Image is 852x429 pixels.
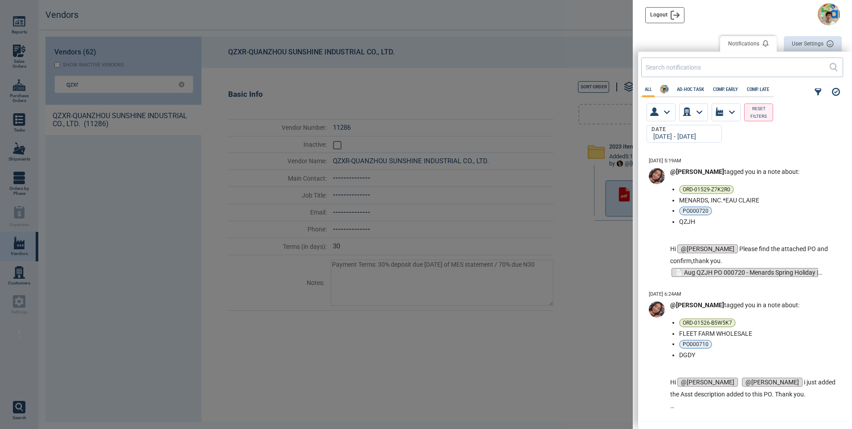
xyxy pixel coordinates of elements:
span: tagged you in a note about: [670,168,799,175]
button: RESET FILTERS [744,103,773,121]
span: PO000710 [683,342,709,347]
button: Logout [645,7,684,23]
span: @[PERSON_NAME] [677,378,738,387]
div: [DATE] - [DATE] [651,133,714,141]
p: Hi i just added the Asst description added to this PO. Thank you. [670,376,838,400]
div: grid [638,154,850,422]
li: FLEET FARM WHOLESALE [679,330,835,337]
strong: @[PERSON_NAME] [670,168,724,175]
span: tagged you in a note about: [670,301,799,309]
span: PO000720 [683,208,709,214]
li: DGDY [679,351,835,359]
p: Hi Please find the attached PO and confirm,thank you. [670,243,838,267]
img: Avatar [649,301,665,318]
span: 📄 Aug QZJH PO 000720 - Menards Spring Holiday | PO000720 [v1] [670,268,818,289]
img: Avatar [660,85,669,94]
li: MENARDS, INC.*EAU CLAIRE [679,197,835,204]
img: Avatar [649,168,665,184]
button: User Settings [784,36,842,52]
li: QZJH [679,218,835,225]
label: [DATE] 6:24AM [649,292,681,297]
span: RESET FILTERS [748,105,769,120]
span: @[PERSON_NAME] [677,244,738,253]
input: Search notifications [646,61,829,74]
div: outlined primary button group [720,36,842,54]
span: ORD-01526-B5W5K7 [683,320,732,326]
label: COMP. EARLY [710,87,741,92]
label: [DATE] 5:19AM [649,158,681,164]
span: ORD-01529-Z7K2R0 [683,187,730,192]
label: COMP. LATE [744,87,772,92]
strong: @[PERSON_NAME] [670,301,724,309]
button: Notifications [720,36,777,52]
label: All [642,87,655,92]
span: @[PERSON_NAME] [742,378,803,387]
img: Avatar [818,3,840,25]
label: AD-HOC TASK [674,87,707,92]
legend: Date [651,127,667,133]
